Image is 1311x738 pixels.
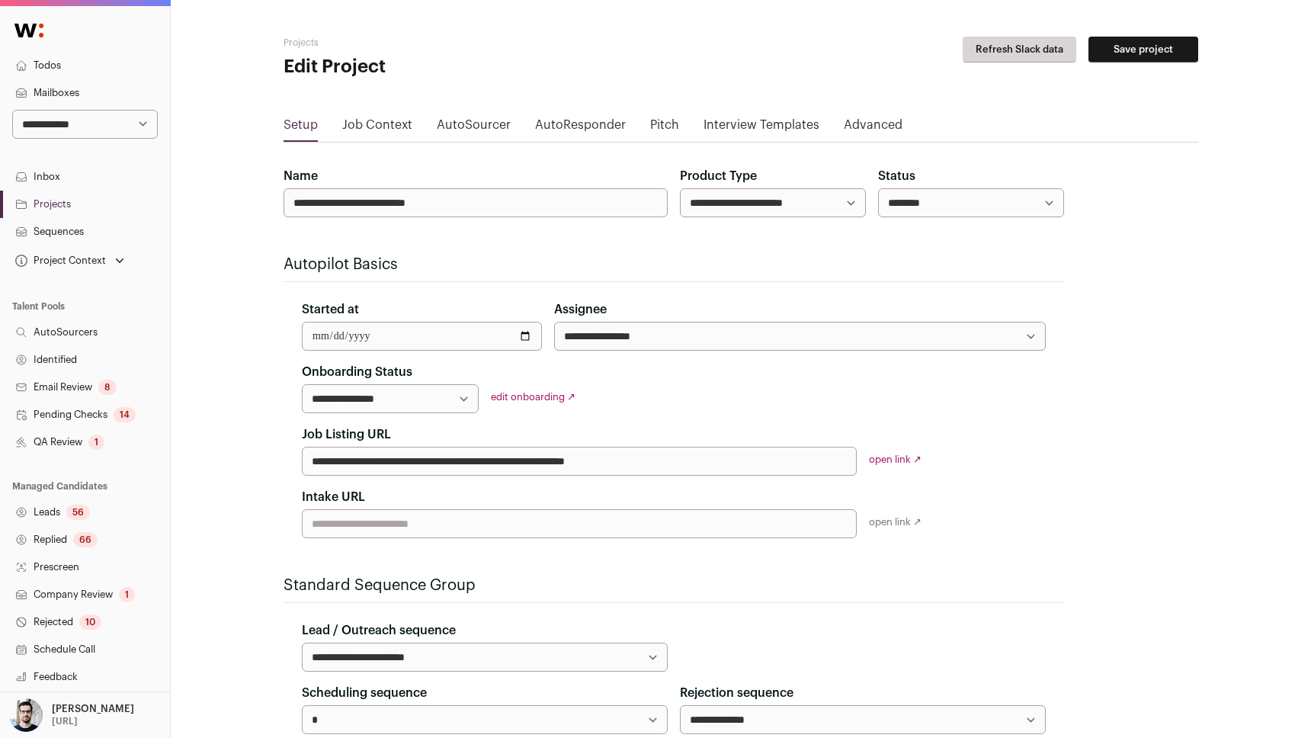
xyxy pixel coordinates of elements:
a: AutoResponder [535,116,626,140]
img: 10051957-medium_jpg [9,698,43,732]
label: Lead / Outreach sequence [302,621,456,640]
button: Refresh Slack data [963,37,1076,63]
div: Project Context [12,255,106,267]
button: Open dropdown [6,698,137,732]
div: 56 [66,505,90,520]
a: Setup [284,116,318,140]
button: Save project [1088,37,1198,63]
label: Started at [302,300,359,319]
a: Advanced [844,116,902,140]
div: 8 [98,380,117,395]
h2: Projects [284,37,588,49]
div: 66 [73,532,98,547]
div: 14 [114,407,136,422]
a: Pitch [650,116,679,140]
a: edit onboarding ↗ [491,392,575,402]
label: Job Listing URL [302,425,391,444]
label: Onboarding Status [302,363,412,381]
p: [PERSON_NAME] [52,703,134,715]
p: [URL] [52,715,78,727]
div: 10 [79,614,101,630]
label: Intake URL [302,488,365,506]
label: Name [284,167,318,185]
label: Assignee [554,300,607,319]
a: Job Context [342,116,412,140]
h1: Edit Project [284,55,588,79]
a: open link ↗ [869,454,922,464]
label: Rejection sequence [680,684,793,702]
div: 1 [88,435,104,450]
h2: Standard Sequence Group [284,575,1064,596]
img: Wellfound [6,15,52,46]
button: Open dropdown [12,250,127,271]
div: 1 [119,587,135,602]
label: Status [878,167,915,185]
a: AutoSourcer [437,116,511,140]
label: Scheduling sequence [302,684,427,702]
a: Interview Templates [704,116,819,140]
h2: Autopilot Basics [284,254,1064,275]
label: Product Type [680,167,757,185]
